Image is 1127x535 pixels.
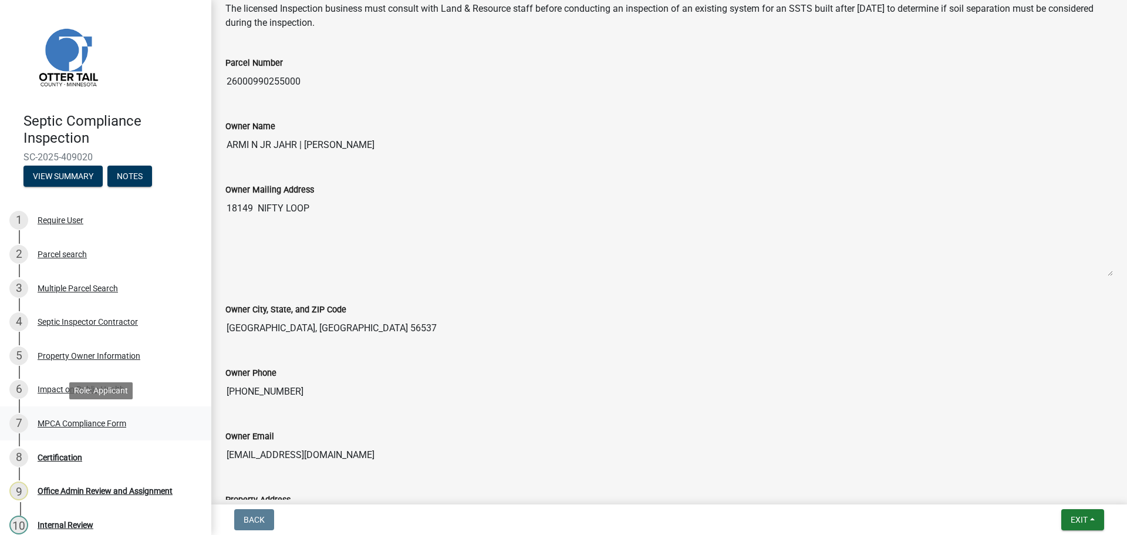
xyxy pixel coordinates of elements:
div: Multiple Parcel Search [38,284,118,292]
img: Otter Tail County, Minnesota [23,12,112,100]
p: The licensed Inspection business must consult with Land & Resource staff before conducting an ins... [225,2,1113,30]
div: 8 [9,448,28,467]
label: Property Address [225,496,291,504]
label: Owner City, State, and ZIP Code [225,306,346,314]
div: Septic Inspector Contractor [38,318,138,326]
div: 2 [9,245,28,264]
button: Notes [107,166,152,187]
div: Property Owner Information [38,352,140,360]
div: MPCA Compliance Form [38,419,126,428]
div: Internal Review [38,521,93,529]
div: Impact on Public Health [38,385,124,393]
label: Owner Phone [225,369,276,378]
div: 7 [9,414,28,433]
div: 5 [9,346,28,365]
wm-modal-confirm: Summary [23,172,103,181]
div: 10 [9,516,28,534]
div: Certification [38,453,82,462]
span: Back [244,515,265,524]
label: Owner Email [225,433,274,441]
label: Owner Name [225,123,275,131]
div: 4 [9,312,28,331]
div: Role: Applicant [69,382,133,399]
div: 1 [9,211,28,230]
button: Exit [1061,509,1104,530]
button: View Summary [23,166,103,187]
div: 6 [9,380,28,399]
div: 9 [9,482,28,500]
div: 3 [9,279,28,298]
label: Parcel Number [225,59,283,68]
label: Owner Mailing Address [225,186,314,194]
button: Back [234,509,274,530]
wm-modal-confirm: Notes [107,172,152,181]
span: Exit [1071,515,1088,524]
div: Parcel search [38,250,87,258]
div: Require User [38,216,83,224]
span: SC-2025-409020 [23,152,188,163]
h4: Septic Compliance Inspection [23,113,202,147]
textarea: 18149 NIFTY LOOP [225,197,1113,277]
div: Office Admin Review and Assignment [38,487,173,495]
